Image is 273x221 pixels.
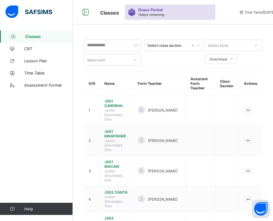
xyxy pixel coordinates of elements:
th: S/N [84,72,100,95]
span: [PERSON_NAME] [148,197,177,202]
span: Classes [25,34,73,39]
img: sticker-purple.71386a28dfed39d6af7621340158ba97.svg [128,9,136,16]
div: Select class section [147,43,190,48]
span: Junior Secondary One [104,108,123,122]
th: Actions [239,72,262,95]
div: Select level [208,40,228,51]
span: [PERSON_NAME] [148,138,177,143]
span: Lesson Plan [24,58,73,63]
th: Form Teacher [133,72,186,95]
td: 3 [84,156,100,186]
td: 2 [84,126,100,156]
td: 1 [84,95,100,126]
span: [PERSON_NAME] [148,169,177,173]
span: Help [24,206,72,211]
span: 15 days remaining [138,13,164,16]
span: JSS2 CANTA [104,190,128,195]
span: Download [210,57,227,61]
th: Name [100,72,133,95]
span: JSS1 MACAW [104,160,128,169]
td: 4 [84,186,100,212]
span: Assessment Format [24,83,73,88]
div: Select arm [87,54,105,66]
span: Junior Secondary Two [104,195,123,208]
span: Classes [100,10,119,16]
span: [PERSON_NAME] [148,108,177,112]
span: CBT [24,46,73,51]
img: safsims [5,5,52,18]
span: JSS1 KINGFISHER [104,129,128,138]
span: Time Table [24,71,73,75]
th: Class Section [215,72,239,95]
span: JSS1 CARDINAL [104,99,128,108]
button: Open asap [252,200,270,218]
span: Junior Secondary One [104,169,123,182]
th: Assistant Form Teacher [186,72,215,95]
span: Grace Period [138,8,163,12]
span: Junior Secondary One [104,138,123,152]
